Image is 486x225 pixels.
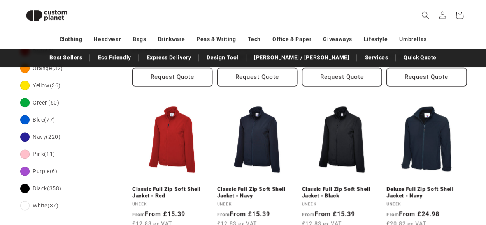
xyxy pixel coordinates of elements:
a: Office & Paper [272,32,311,46]
a: Express Delivery [143,51,195,64]
button: Request Quote [132,68,212,86]
a: Design Tool [203,51,242,64]
a: [PERSON_NAME] / [PERSON_NAME] [250,51,353,64]
a: Classic Full Zip Soft Shell Jacket - Red [132,186,212,199]
a: Headwear [94,32,121,46]
a: Pens & Writing [197,32,236,46]
a: Clothing [60,32,82,46]
button: Request Quote [386,68,467,86]
button: Request Quote [302,68,382,86]
a: Tech [247,32,260,46]
iframe: Chat Widget [356,141,486,225]
a: Bags [133,32,146,46]
a: Lifestyle [364,32,388,46]
a: Eco Friendly [94,51,135,64]
a: Drinkware [158,32,185,46]
a: Umbrellas [399,32,426,46]
a: Classic Full Zip Soft Shell Jacket - Black [302,186,382,199]
a: Services [361,51,392,64]
a: Best Sellers [46,51,86,64]
a: Quick Quote [400,51,440,64]
img: Custom Planet [19,3,74,28]
a: Giveaways [323,32,352,46]
summary: Search [417,7,434,24]
button: Request Quote [217,68,297,86]
a: Classic Full Zip Soft Shell Jacket - Navy [217,186,297,199]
